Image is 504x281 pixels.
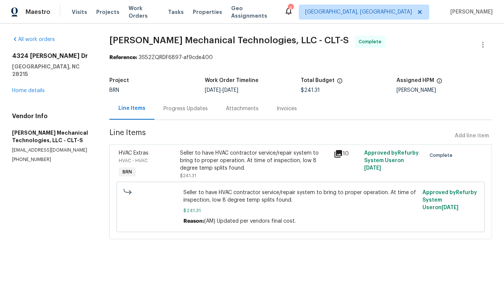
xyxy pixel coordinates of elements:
[180,173,196,178] span: $241.31
[231,5,275,20] span: Geo Assignments
[397,88,492,93] div: [PERSON_NAME]
[12,112,91,120] h4: Vendor Info
[119,158,148,163] span: HVAC - HVAC
[226,105,259,112] div: Attachments
[364,166,381,171] span: [DATE]
[12,156,91,163] p: [PHONE_NUMBER]
[277,105,297,112] div: Invoices
[12,88,45,93] a: Home details
[288,5,293,12] div: 4
[447,8,493,16] span: [PERSON_NAME]
[222,88,238,93] span: [DATE]
[436,78,442,88] span: The hpm assigned to this work order.
[109,54,492,61] div: 3S52ZQRDF6897-af9cde400
[204,219,296,224] span: (AM) Updated per vendors final cost.
[430,152,456,159] span: Complete
[12,147,91,153] p: [EMAIL_ADDRESS][DOMAIN_NAME]
[163,105,208,112] div: Progress Updates
[109,55,137,60] b: Reference:
[337,78,343,88] span: The total cost of line items that have been proposed by Opendoor. This sum includes line items th...
[129,5,159,20] span: Work Orders
[26,8,50,16] span: Maestro
[442,205,459,210] span: [DATE]
[183,207,418,214] span: $241.31
[205,78,259,83] h5: Work Order Timeline
[119,150,148,156] span: HVAC Extras
[168,9,184,15] span: Tasks
[205,88,238,93] span: -
[305,8,412,16] span: [GEOGRAPHIC_DATA], [GEOGRAPHIC_DATA]
[180,149,329,172] div: Seller to have HVAC contractor service/repair system to bring to proper operation. At time of ins...
[12,63,91,78] h5: [GEOGRAPHIC_DATA], NC 28215
[334,149,360,158] div: 10
[359,38,384,46] span: Complete
[205,88,221,93] span: [DATE]
[109,78,129,83] h5: Project
[109,36,349,45] span: [PERSON_NAME] Mechanical Technologies, LLC - CLT-S
[397,78,434,83] h5: Assigned HPM
[109,129,452,143] span: Line Items
[12,52,91,60] h2: 4324 [PERSON_NAME] Dr
[183,219,204,224] span: Reason:
[109,88,119,93] span: BRN
[96,8,120,16] span: Projects
[120,168,135,176] span: BRN
[12,37,55,42] a: All work orders
[364,150,419,171] span: Approved by Refurby System User on
[301,88,320,93] span: $241.31
[301,78,334,83] h5: Total Budget
[422,190,477,210] span: Approved by Refurby System User on
[118,105,145,112] div: Line Items
[12,129,91,144] h5: [PERSON_NAME] Mechanical Technologies, LLC - CLT-S
[193,8,222,16] span: Properties
[183,189,418,204] span: Seller to have HVAC contractor service/repair system to bring to proper operation. At time of ins...
[72,8,87,16] span: Visits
